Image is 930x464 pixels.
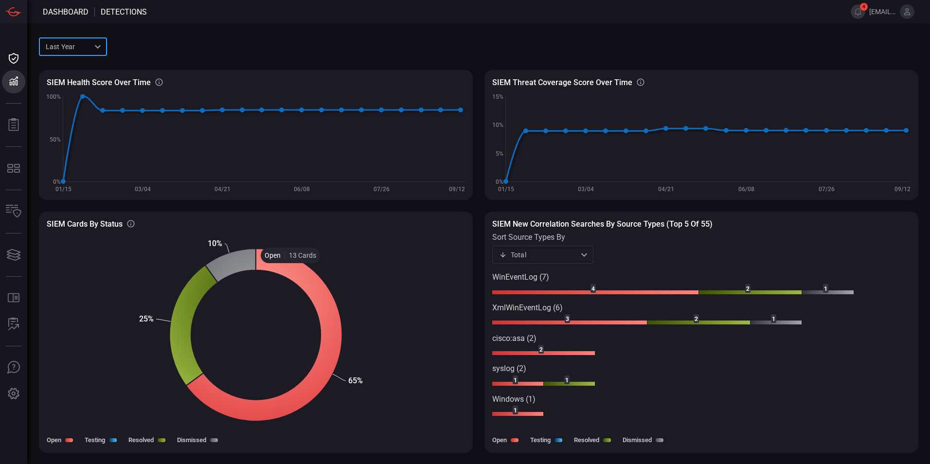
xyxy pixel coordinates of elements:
div: Total [499,250,578,260]
span: 4 [860,3,868,11]
button: Ask Us A Question [2,356,25,379]
button: ALERT ANALYSIS [2,313,25,336]
label: Testing [530,436,551,444]
text: 06/08 [738,186,754,193]
h3: SIEM Health Score Over Time [47,78,151,87]
text: 07/26 [819,186,835,193]
text: Windows (1) [492,394,536,404]
text: 5% [496,150,503,157]
button: Rule Catalog [2,286,25,310]
text: 10% [492,122,503,128]
button: MITRE - Detection Posture [2,157,25,180]
label: Resolved [128,436,154,444]
button: Cards [2,243,25,267]
button: 4 [851,4,865,19]
button: Inventory [2,200,25,223]
text: 0% [496,178,503,185]
label: Dismissed [177,436,206,444]
button: Preferences [2,382,25,406]
text: 3 [566,316,569,322]
button: Dashboard [2,47,25,70]
text: 2 [539,346,543,353]
text: 03/04 [578,186,594,193]
text: 25% [139,314,154,323]
label: sort source types by [492,232,593,242]
text: 1 [824,286,827,292]
span: [EMAIL_ADDRESS][DOMAIN_NAME] [869,8,896,16]
text: 1 [772,316,775,322]
button: Detections [2,70,25,93]
button: Reports [2,113,25,137]
h3: SIEM Threat coverage score over time [492,78,632,87]
text: 04/21 [215,186,231,193]
text: 100% [46,93,61,100]
text: 09/12 [449,186,465,193]
text: 4 [591,286,595,292]
text: 03/04 [135,186,151,193]
text: 2 [746,286,750,292]
text: 01/15 [498,186,514,193]
label: Dismissed [623,436,652,444]
h3: SIEM New correlation searches by source types (Top 5 of 55) [492,219,911,229]
text: 50% [50,136,61,143]
text: 65% [348,376,363,385]
text: 01/15 [55,186,72,193]
text: 07/26 [374,186,390,193]
text: syslog (2) [492,364,526,373]
text: 04/21 [658,186,674,193]
label: Open [492,436,507,444]
text: 1 [514,407,517,414]
label: Open [47,436,61,444]
text: cisco:asa (2) [492,334,537,343]
text: 10% [208,239,222,248]
h3: SIEM Cards By Status [47,219,123,229]
text: 15% [492,93,503,100]
p: Last year [46,42,91,52]
text: 1 [514,377,517,384]
text: 06/08 [294,186,310,193]
text: 0% [53,178,61,185]
text: 09/12 [894,186,911,193]
text: WinEventLog (7) [492,272,549,282]
text: 2 [695,316,698,322]
span: Detections [101,7,147,17]
label: Resolved [574,436,599,444]
text: XmlWinEventLog (6) [492,303,563,312]
span: Dashboard [43,7,89,17]
text: 1 [565,377,569,384]
label: Testing [85,436,105,444]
